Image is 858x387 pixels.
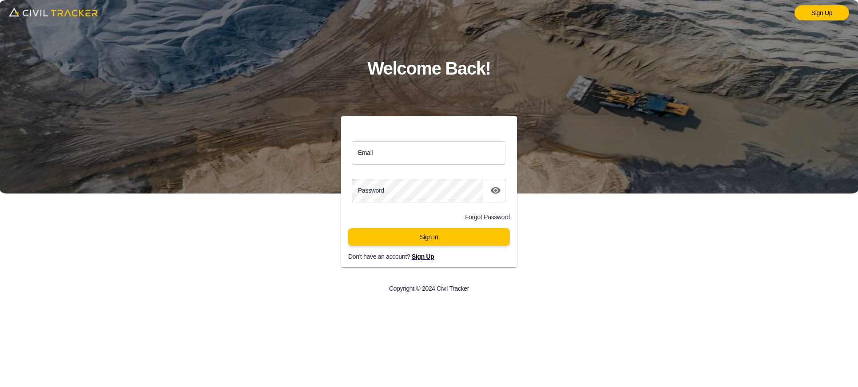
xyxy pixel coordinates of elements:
[487,182,504,199] button: toggle password visibility
[367,54,491,83] h1: Welcome Back!
[412,253,434,260] a: Sign Up
[794,5,849,20] a: Sign Up
[389,285,469,292] p: Copyright © 2024 Civil Tracker
[348,228,510,246] button: Sign In
[9,4,98,20] img: logo
[352,141,505,165] input: email
[348,253,524,260] p: Don't have an account?
[465,213,510,221] a: Forgot Password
